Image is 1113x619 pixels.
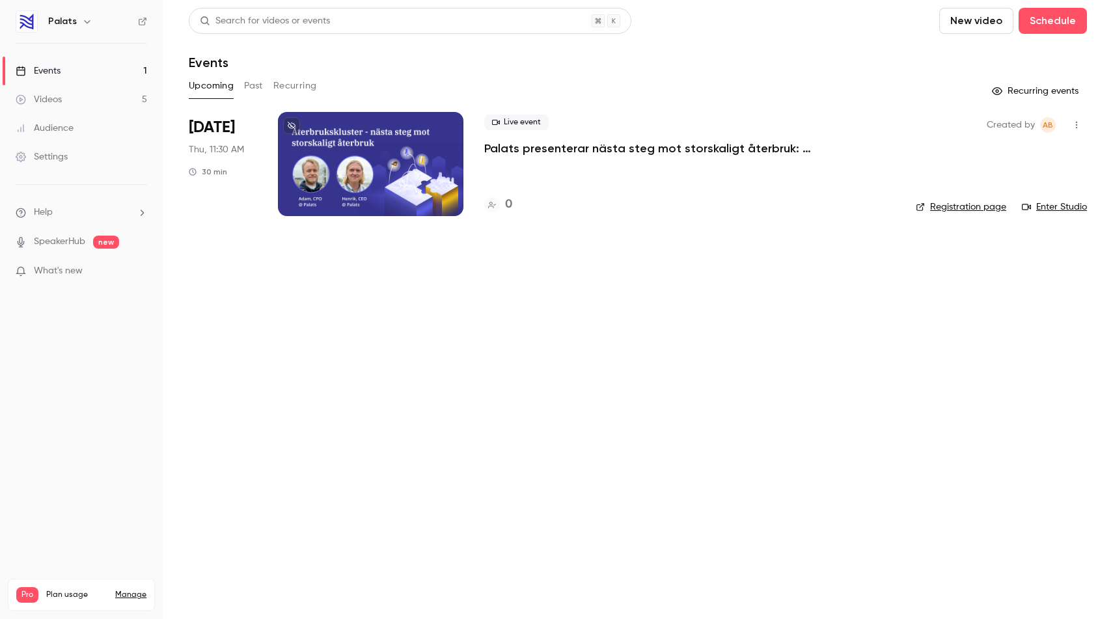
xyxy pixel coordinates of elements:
[115,590,146,600] a: Manage
[189,167,227,177] div: 30 min
[200,14,330,28] div: Search for videos or events
[34,264,83,278] span: What's new
[93,236,119,249] span: new
[16,587,38,603] span: Pro
[986,81,1087,102] button: Recurring events
[273,76,317,96] button: Recurring
[1022,200,1087,213] a: Enter Studio
[34,206,53,219] span: Help
[34,235,85,249] a: SpeakerHub
[16,150,68,163] div: Settings
[46,590,107,600] span: Plan usage
[16,11,37,32] img: Palats
[1040,117,1056,133] span: Amelie Berggren
[189,117,235,138] span: [DATE]
[939,8,1013,34] button: New video
[131,266,147,277] iframe: Noticeable Trigger
[1043,117,1053,133] span: AB
[484,141,875,156] a: Palats presenterar nästa steg mot storskaligt återbruk: Återbrukskluster
[505,196,512,213] h4: 0
[484,196,512,213] a: 0
[189,76,234,96] button: Upcoming
[189,112,257,216] div: Oct 30 Thu, 11:30 AM (Europe/Stockholm)
[484,115,549,130] span: Live event
[16,93,62,106] div: Videos
[916,200,1006,213] a: Registration page
[244,76,263,96] button: Past
[16,64,61,77] div: Events
[987,117,1035,133] span: Created by
[189,55,228,70] h1: Events
[1019,8,1087,34] button: Schedule
[16,206,147,219] li: help-dropdown-opener
[16,122,74,135] div: Audience
[189,143,244,156] span: Thu, 11:30 AM
[48,15,77,28] h6: Palats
